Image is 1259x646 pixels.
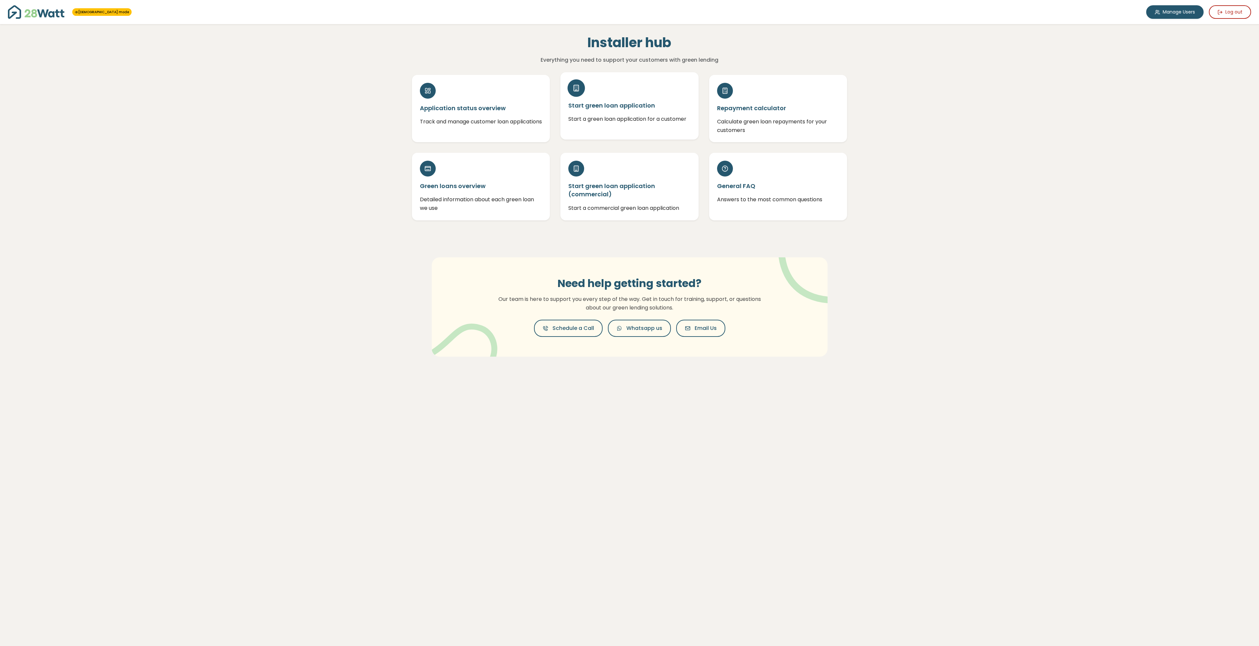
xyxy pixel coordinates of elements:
[717,117,839,134] p: Calculate green loan repayments for your customers
[420,117,542,126] p: Track and manage customer loan applications
[695,324,717,332] span: Email Us
[761,239,847,304] img: vector
[626,324,662,332] span: Whatsapp us
[486,35,773,50] h1: Installer hub
[568,204,691,212] p: Start a commercial green loan application
[1146,5,1204,19] a: Manage Users
[420,182,542,190] h5: Green loans overview
[494,277,765,290] h3: Need help getting started?
[717,104,839,112] h5: Repayment calculator
[1209,5,1251,19] button: Log out
[486,56,773,64] p: Everything you need to support your customers with green lending
[608,320,671,337] button: Whatsapp us
[534,320,603,337] button: Schedule a Call
[494,295,765,312] p: Our team is here to support you every step of the way. Get in touch for training, support, or que...
[568,182,691,198] h5: Start green loan application (commercial)
[568,101,691,110] h5: Start green loan application
[427,307,497,372] img: vector
[552,324,594,332] span: Schedule a Call
[72,8,132,16] span: You're in 28Watt mode - full access to all features!
[8,5,64,19] img: 28Watt
[75,10,129,15] a: [DEMOGRAPHIC_DATA] mode
[420,104,542,112] h5: Application status overview
[676,320,725,337] button: Email Us
[420,195,542,212] p: Detailed information about each green loan we use
[717,182,839,190] h5: General FAQ
[717,195,839,204] p: Answers to the most common questions
[568,115,691,123] p: Start a green loan application for a customer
